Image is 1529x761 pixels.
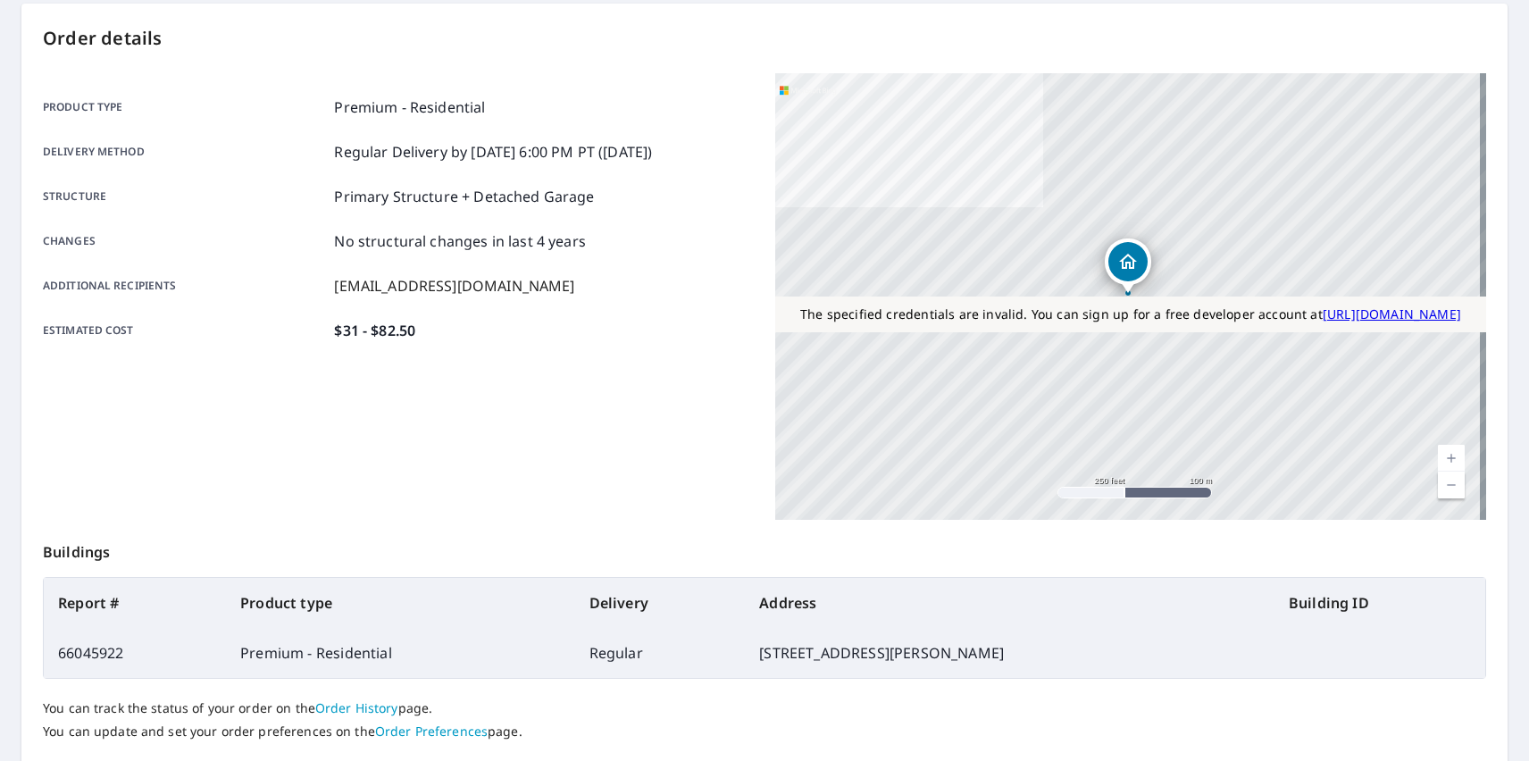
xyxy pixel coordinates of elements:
p: Primary Structure + Detached Garage [334,186,594,207]
a: Order Preferences [375,723,488,740]
td: [STREET_ADDRESS][PERSON_NAME] [745,628,1274,678]
p: Estimated cost [43,320,327,341]
p: [EMAIL_ADDRESS][DOMAIN_NAME] [334,275,574,297]
a: [URL][DOMAIN_NAME] [1323,305,1461,322]
div: The specified credentials are invalid. You can sign up for a free developer account at [775,297,1486,332]
p: Additional recipients [43,275,327,297]
td: 66045922 [44,628,226,678]
p: Delivery method [43,141,327,163]
p: Premium - Residential [334,96,485,118]
p: Structure [43,186,327,207]
a: Current Level 17, Zoom Out [1438,472,1465,498]
div: Dropped pin, building 1, Residential property, 1111 E Cesar Chavez St Austin, TX 78702 [1105,238,1151,294]
p: Regular Delivery by [DATE] 6:00 PM PT ([DATE]) [334,141,652,163]
p: Order details [43,25,1486,52]
a: Order History [315,699,398,716]
p: Changes [43,230,327,252]
p: You can update and set your order preferences on the page. [43,723,1486,740]
td: Premium - Residential [226,628,575,678]
th: Product type [226,578,575,628]
th: Report # [44,578,226,628]
p: No structural changes in last 4 years [334,230,586,252]
th: Building ID [1274,578,1485,628]
div: The specified credentials are invalid. You can sign up for a free developer account at http://www... [775,297,1486,332]
p: You can track the status of your order on the page. [43,700,1486,716]
p: Buildings [43,520,1486,577]
a: Current Level 17, Zoom In [1438,445,1465,472]
p: $31 - $82.50 [334,320,415,341]
p: Product type [43,96,327,118]
th: Delivery [575,578,746,628]
th: Address [745,578,1274,628]
td: Regular [575,628,746,678]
